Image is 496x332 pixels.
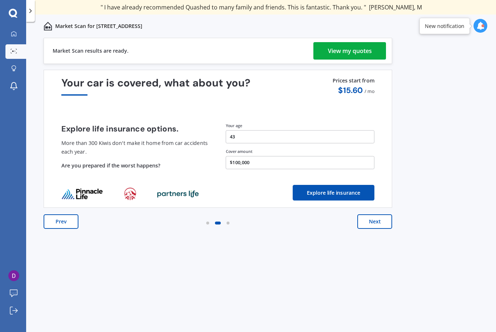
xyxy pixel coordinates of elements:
[365,88,374,94] span: / mo
[333,77,374,86] p: Prices start from
[157,190,199,198] img: life_provider_logo_2
[226,156,375,169] button: $100,000
[44,214,78,229] button: Prev
[357,214,392,229] button: Next
[61,188,103,200] img: life_provider_logo_0
[425,23,464,30] div: New notification
[124,187,136,201] img: life_provider_logo_1
[55,23,142,30] p: Market Scan for [STREET_ADDRESS]
[313,42,386,60] a: View my quotes
[226,130,375,143] button: 43
[226,149,375,154] div: Cover amount
[226,123,375,129] div: Your age
[61,162,160,169] span: Are you prepared if the worst happens?
[328,42,372,60] div: View my quotes
[61,125,210,134] h4: Explore life insurance options.
[8,270,19,281] img: ACg8ocIuxyJfKgAqKxtAfBQZZpfbsj6PWxa85gQ7-SwfR1UDxoQ4TQ=s96-c
[61,77,374,96] div: Your car is covered, what about you?
[293,185,374,201] button: Explore life insurance
[44,22,52,31] img: home-and-contents.b802091223b8502ef2dd.svg
[338,85,363,95] span: $ 15.60
[53,38,129,64] div: Market Scan results are ready.
[61,139,210,156] p: More than 300 Kiwis don't make it home from car accidents each year.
